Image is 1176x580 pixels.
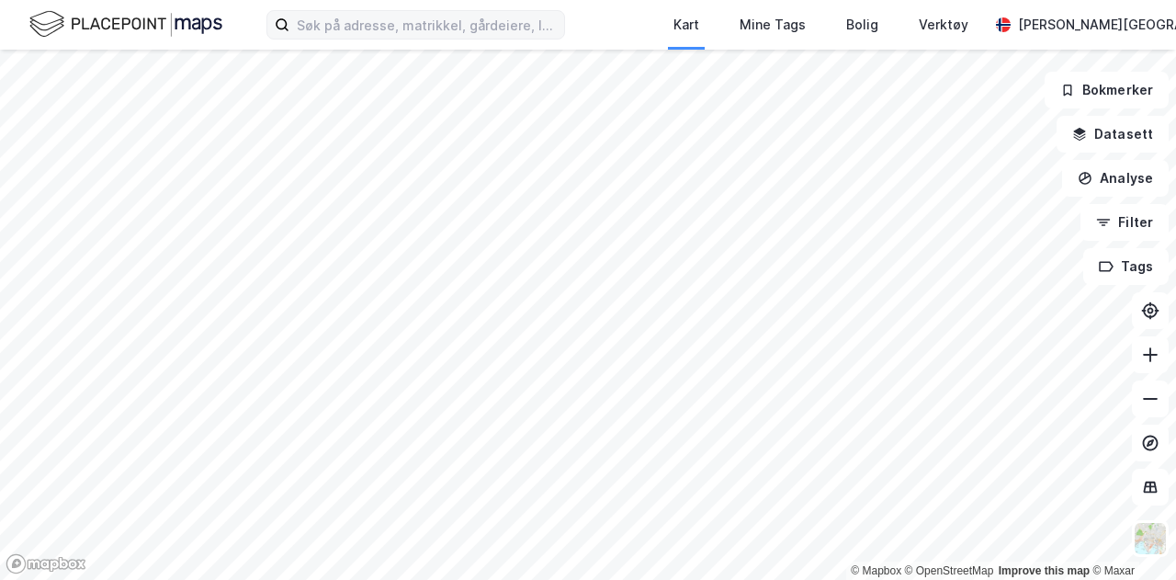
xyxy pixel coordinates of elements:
div: Mine Tags [740,14,806,36]
button: Tags [1083,248,1169,285]
a: OpenStreetMap [905,564,994,577]
div: Bolig [846,14,878,36]
input: Søk på adresse, matrikkel, gårdeiere, leietakere eller personer [289,11,564,39]
button: Datasett [1057,116,1169,153]
a: Mapbox [851,564,901,577]
button: Bokmerker [1045,72,1169,108]
a: Mapbox homepage [6,553,86,574]
div: Kart [673,14,699,36]
div: Kontrollprogram for chat [1084,492,1176,580]
img: logo.f888ab2527a4732fd821a326f86c7f29.svg [29,8,222,40]
iframe: Chat Widget [1084,492,1176,580]
div: Verktøy [919,14,968,36]
a: Improve this map [999,564,1090,577]
button: Analyse [1062,160,1169,197]
button: Filter [1080,204,1169,241]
